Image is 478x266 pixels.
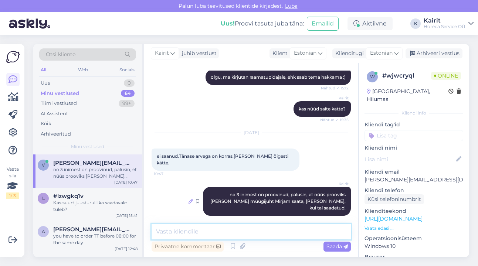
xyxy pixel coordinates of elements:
[294,49,316,57] span: Estonian
[53,166,138,180] div: no 3 inimest on proovinud, palusin, et nüüs prooviks [PERSON_NAME] müügijuht Mirjam saata, [PERSO...
[365,155,455,163] input: Lisa nimi
[348,17,393,30] div: Aktiivne
[41,100,77,107] div: Tiimi vestlused
[365,144,463,152] p: Kliendi nimi
[321,85,349,91] span: Nähtud ✓ 15:12
[365,168,463,176] p: Kliendi email
[365,110,463,116] div: Kliendi info
[365,207,463,215] p: Klienditeekond
[424,18,465,24] div: Kairit
[53,160,130,166] span: virko.tugevus@delice.ee
[124,79,135,87] div: 0
[41,90,79,97] div: Minu vestlused
[365,130,463,141] input: Lisa tag
[406,48,462,58] div: Arhiveeri vestlus
[41,130,71,138] div: Arhiveeritud
[307,17,339,31] button: Emailid
[332,50,364,57] div: Klienditugi
[370,74,375,79] span: w
[283,3,300,9] span: Luba
[365,225,463,232] p: Vaata edasi ...
[424,18,474,30] a: KairitHoreca Service OÜ
[326,243,348,250] span: Saada
[42,195,45,201] span: l
[41,79,50,87] div: Uus
[115,246,138,252] div: [DATE] 12:48
[6,192,19,199] div: 1 / 3
[211,74,346,80] span: olgu, ma kirjutan raamatupidajale, ehk saab tema hakkama :)
[71,143,104,150] span: Minu vestlused
[114,180,138,185] div: [DATE] 10:47
[431,72,461,80] span: Online
[157,153,289,166] span: ei saanud.Tänase arvega on korras.[PERSON_NAME] õigesti kätte.
[370,49,393,57] span: Estonian
[42,162,45,168] span: v
[321,181,349,187] span: Kairit
[152,242,224,252] div: Privaatne kommentaar
[410,18,421,29] div: K
[321,216,349,222] span: 10:55
[53,233,138,246] div: you have to order TT before 08:00 for the same day
[179,50,217,57] div: juhib vestlust
[39,65,48,75] div: All
[365,242,463,250] p: Windows 10
[210,192,347,211] span: no 3 inimest on proovinud, palusin, et nüüs prooviks [PERSON_NAME] müügijuht Mirjam saata, [PERSO...
[321,95,349,101] span: Kairit
[367,88,448,103] div: [GEOGRAPHIC_DATA], Hiiumaa
[365,215,423,222] a: [URL][DOMAIN_NAME]
[42,229,45,234] span: a
[6,166,19,199] div: Vaata siia
[152,129,351,136] div: [DATE]
[424,24,465,30] div: Horeca Service OÜ
[365,121,463,129] p: Kliendi tag'id
[155,49,169,57] span: Kairit
[365,194,424,204] div: Küsi telefoninumbrit
[269,50,288,57] div: Klient
[382,71,431,80] div: # wjwcryql
[154,171,182,177] span: 10:47
[365,176,463,184] p: [PERSON_NAME][EMAIL_ADDRESS][DOMAIN_NAME]
[77,65,89,75] div: Web
[299,106,346,112] span: kas nüüd saite kätte?
[119,100,135,107] div: 99+
[41,120,51,127] div: Kõik
[46,51,75,58] span: Otsi kliente
[121,90,135,97] div: 64
[53,199,138,213] div: Kas suurt juusturulli ka saadavale tuleb?
[365,187,463,194] p: Kliendi telefon
[53,226,130,233] span: alice@kotkotempire.com
[365,253,463,261] p: Brauser
[118,65,136,75] div: Socials
[41,110,68,117] div: AI Assistent
[320,117,349,123] span: Nähtud ✓ 15:35
[221,20,235,27] b: Uus!
[53,193,84,199] span: #lzwgkq1v
[221,19,304,28] div: Proovi tasuta juba täna:
[365,235,463,242] p: Operatsioonisüsteem
[115,213,138,218] div: [DATE] 15:41
[6,50,20,64] img: Askly Logo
